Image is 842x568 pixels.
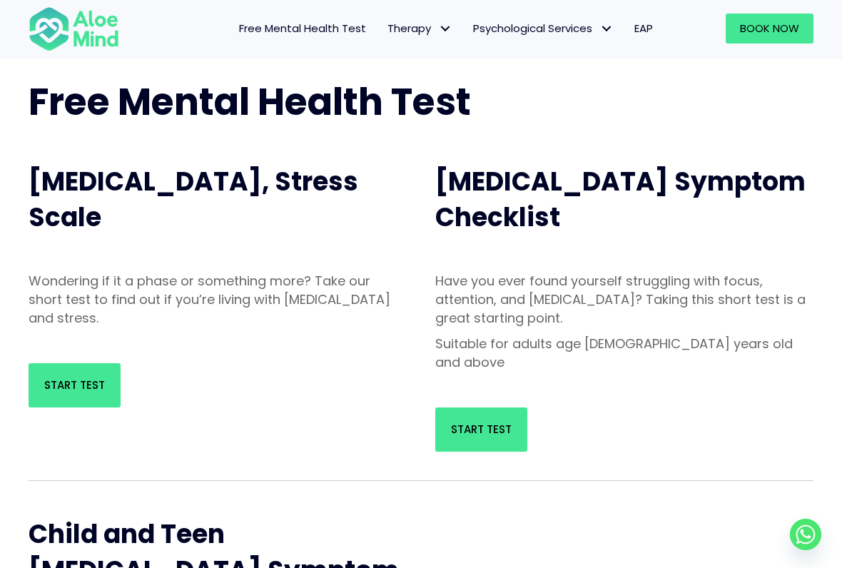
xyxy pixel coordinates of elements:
span: Therapy: submenu [435,19,455,39]
span: Psychological Services: submenu [596,19,617,39]
a: Free Mental Health Test [228,14,377,44]
a: Start Test [435,407,527,452]
a: Whatsapp [790,519,821,550]
span: Start Test [44,377,105,392]
a: Start Test [29,363,121,407]
p: Suitable for adults age [DEMOGRAPHIC_DATA] years old and above [435,335,813,372]
a: Book Now [726,14,813,44]
a: Psychological ServicesPsychological Services: submenu [462,14,624,44]
span: Free Mental Health Test [239,21,366,36]
p: Wondering if it a phase or something more? Take our short test to find out if you’re living with ... [29,272,407,328]
span: [MEDICAL_DATA], Stress Scale [29,163,358,235]
span: Start Test [451,422,512,437]
img: Aloe mind Logo [29,6,119,51]
span: Psychological Services [473,21,613,36]
a: EAP [624,14,664,44]
a: TherapyTherapy: submenu [377,14,462,44]
span: Free Mental Health Test [29,76,471,128]
span: [MEDICAL_DATA] Symptom Checklist [435,163,806,235]
span: EAP [634,21,653,36]
nav: Menu [133,14,664,44]
span: Therapy [387,21,452,36]
span: Book Now [740,21,799,36]
p: Have you ever found yourself struggling with focus, attention, and [MEDICAL_DATA]? Taking this sh... [435,272,813,328]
